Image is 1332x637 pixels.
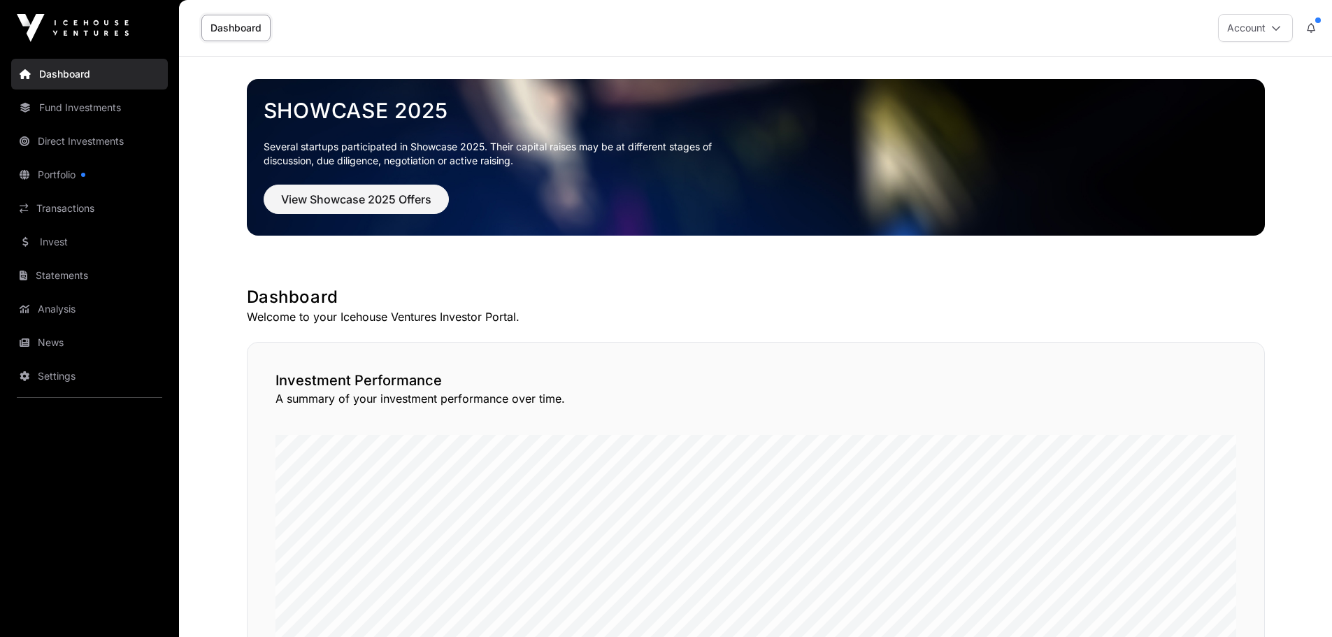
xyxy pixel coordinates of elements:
a: Showcase 2025 [264,98,1248,123]
button: Account [1218,14,1293,42]
a: Analysis [11,294,168,324]
span: View Showcase 2025 Offers [281,191,431,208]
img: Showcase 2025 [247,79,1265,236]
a: Invest [11,227,168,257]
a: View Showcase 2025 Offers [264,199,449,213]
p: A summary of your investment performance over time. [275,390,1236,407]
a: Fund Investments [11,92,168,123]
h1: Dashboard [247,286,1265,308]
img: Icehouse Ventures Logo [17,14,129,42]
a: Dashboard [11,59,168,90]
a: Statements [11,260,168,291]
a: Dashboard [201,15,271,41]
iframe: Chat Widget [1262,570,1332,637]
p: Several startups participated in Showcase 2025. Their capital raises may be at different stages o... [264,140,733,168]
a: News [11,327,168,358]
p: Welcome to your Icehouse Ventures Investor Portal. [247,308,1265,325]
h2: Investment Performance [275,371,1236,390]
a: Transactions [11,193,168,224]
a: Settings [11,361,168,392]
a: Direct Investments [11,126,168,157]
a: Portfolio [11,159,168,190]
button: View Showcase 2025 Offers [264,185,449,214]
